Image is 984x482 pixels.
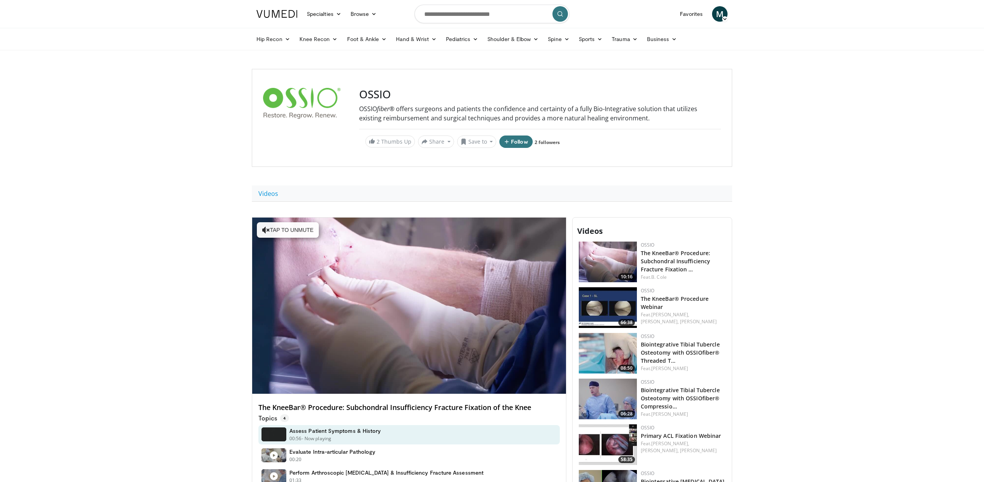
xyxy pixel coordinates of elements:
a: [PERSON_NAME] [680,447,717,454]
a: 2 Thumbs Up [365,136,415,148]
a: 2 followers [535,139,560,146]
p: 00:56 [289,435,302,442]
span: 2 [377,138,380,145]
a: B. Cole [651,274,667,280]
a: OSSIO [641,242,655,248]
a: Biointegrative Tibial Tubercle Osteotomy with OSSIOfiber® Compressio… [641,386,720,410]
a: [PERSON_NAME] [651,411,688,417]
a: Videos [252,185,285,202]
a: Primary ACL Fixation Webinar [641,432,721,439]
a: 58:35 [579,424,637,465]
a: [PERSON_NAME] [651,365,688,372]
img: 14934b67-7d06-479f-8b24-1e3c477188f5.150x105_q85_crop-smart_upscale.jpg [579,333,637,374]
img: VuMedi Logo [256,10,298,18]
span: 4 [280,414,289,422]
a: The KneeBar® Procedure: Subchondral Insufficiency Fracture Fixation … [641,249,710,273]
p: - Now playing [302,435,332,442]
span: 66:38 [618,319,635,326]
a: OSSIO [641,424,655,431]
a: 08:50 [579,333,637,374]
a: Hip Recon [252,31,295,47]
h4: Perform Arthroscopic [MEDICAL_DATA] & Insufficiency Fracture Assessment [289,469,483,476]
a: 10:16 [579,242,637,282]
img: 2fac5f83-3fa8-46d6-96c1-ffb83ee82a09.150x105_q85_crop-smart_upscale.jpg [579,379,637,419]
button: Save to [457,136,497,148]
span: 58:35 [618,456,635,463]
p: 00:20 [289,456,302,463]
a: Pediatrics [441,31,483,47]
a: 66:38 [579,287,637,328]
button: Tap to unmute [257,222,319,238]
a: [PERSON_NAME], [651,440,689,447]
h4: Evaluate Intra-articular Pathology [289,448,375,455]
h3: OSSIO [359,88,721,101]
span: 06:28 [618,410,635,417]
a: Knee Recon [295,31,342,47]
a: Business [642,31,682,47]
a: [PERSON_NAME], [651,311,689,318]
div: Feat. [641,365,726,372]
h4: The KneeBar® Procedure: Subchondral Insufficiency Fracture Fixation of the Knee [258,403,560,412]
input: Search topics, interventions [415,5,569,23]
a: [PERSON_NAME], [641,447,679,454]
div: Feat. [641,274,726,281]
span: 08:50 [618,365,635,372]
a: Sports [574,31,607,47]
button: Follow [499,136,533,148]
a: OSSIO [641,287,655,294]
a: Biointegrative Tibial Tubercle Osteotomy with OSSIOfiber® Threaded T… [641,341,720,364]
button: Share [418,136,454,148]
a: Favorites [675,6,707,22]
a: The KneeBar® Procedure Webinar [641,295,709,310]
p: Topics [258,414,289,422]
a: OSSIO [641,470,655,477]
div: Feat. [641,311,726,325]
a: Browse [346,6,382,22]
span: 10:16 [618,273,635,280]
div: Feat. [641,411,726,418]
a: Spine [543,31,574,47]
a: OSSIO [641,379,655,385]
span: Videos [577,226,603,236]
video-js: Video Player [252,218,566,395]
em: fiber [377,105,389,113]
a: Trauma [607,31,642,47]
a: Specialties [302,6,346,22]
div: Feat. [641,440,726,454]
img: fc62288f-2adf-48f5-a98b-740dd39a21f3.150x105_q85_crop-smart_upscale.jpg [579,287,637,328]
a: [PERSON_NAME] [680,318,717,325]
a: Shoulder & Elbow [483,31,543,47]
h4: Assess Patient Symptoms & History [289,427,381,434]
a: [PERSON_NAME], [641,318,679,325]
a: OSSIO [641,333,655,340]
img: 260ca433-3e9d-49fb-8f61-f00fa1ab23ce.150x105_q85_crop-smart_upscale.jpg [579,424,637,465]
a: 06:28 [579,379,637,419]
a: Foot & Ankle [342,31,392,47]
a: M [712,6,728,22]
p: OSSIO ® offers surgeons and patients the confidence and certainty of a fully Bio-Integrative solu... [359,104,721,123]
img: c7fa0e63-843a-41fb-b12c-ba711dda1bcc.150x105_q85_crop-smart_upscale.jpg [579,242,637,282]
a: Hand & Wrist [391,31,441,47]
